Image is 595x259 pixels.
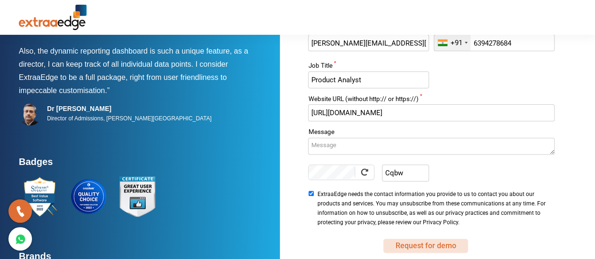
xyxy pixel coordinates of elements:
[308,96,554,105] label: Website URL (without http:// or https://)
[47,113,212,124] p: Director of Admissions, [PERSON_NAME][GEOGRAPHIC_DATA]
[383,239,468,253] button: SUBMIT
[308,138,554,155] textarea: Message
[308,34,428,51] input: Enter Email
[308,71,428,88] input: Enter Job Title
[308,191,314,196] input: ExtraaEdge needs the contact information you provide to us to contact you about our products and ...
[434,34,554,51] input: Enter Phone Number
[19,60,228,94] span: I consider ExtraaEdge to be a full package, right from user friendliness to impeccable customisat...
[19,47,248,68] span: Also, the dynamic reporting dashboard is such a unique feature, as a director, I can keep track o...
[47,104,212,113] h5: Dr [PERSON_NAME]
[308,104,554,121] input: Enter Website URL
[308,63,428,71] label: Job Title
[19,156,259,173] h4: Badges
[317,189,551,227] span: ExtraaEdge needs the contact information you provide to us to contact you about our products and ...
[308,129,554,138] label: Message
[382,165,428,181] input: Enter Text
[434,35,470,51] div: India (भारत): +91
[450,39,462,47] div: +91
